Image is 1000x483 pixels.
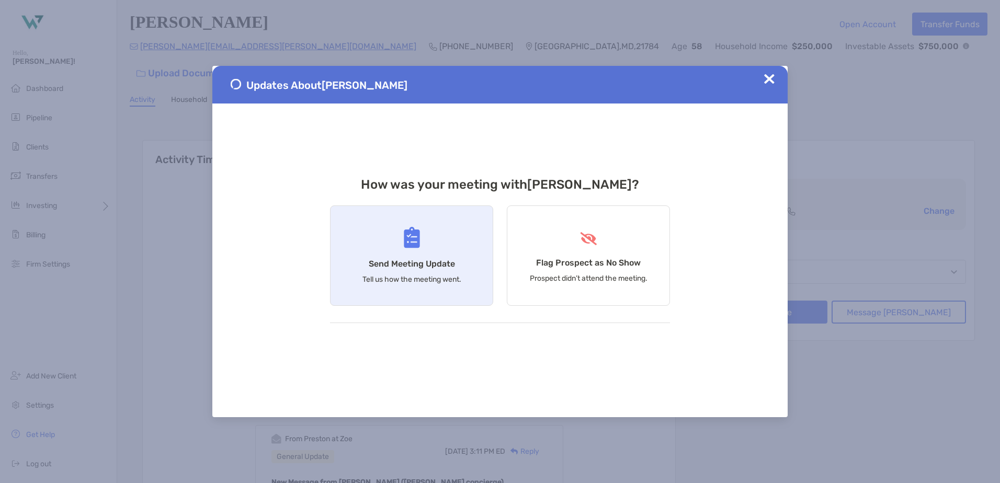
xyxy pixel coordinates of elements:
p: Tell us how the meeting went. [362,275,461,284]
img: Close Updates Zoe [764,74,775,84]
p: Prospect didn’t attend the meeting. [530,274,647,283]
h4: Flag Prospect as No Show [536,258,641,268]
h4: Send Meeting Update [369,259,455,269]
h3: How was your meeting with [PERSON_NAME] ? [330,177,670,192]
span: Updates About [PERSON_NAME] [246,79,407,91]
img: Flag Prospect as No Show [579,232,598,245]
img: Send Meeting Update [404,227,420,248]
img: Send Meeting Update 1 [231,79,241,89]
